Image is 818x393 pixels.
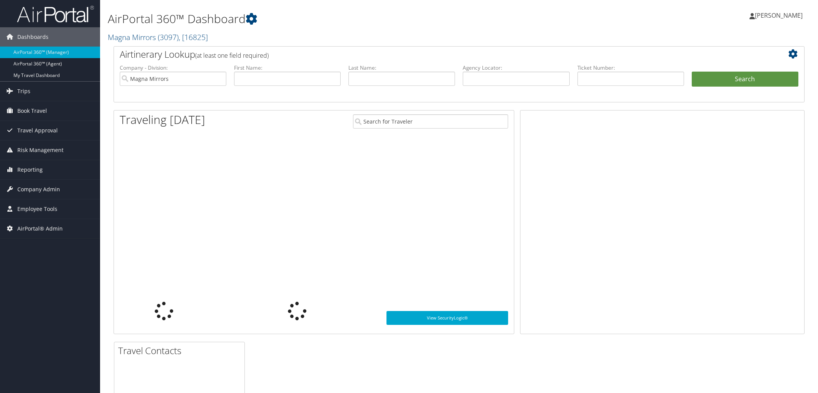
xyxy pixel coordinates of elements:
span: Trips [17,82,30,101]
span: Employee Tools [17,199,57,219]
span: , [ 16825 ] [179,32,208,42]
label: Last Name: [348,64,455,72]
h1: Traveling [DATE] [120,112,205,128]
span: Reporting [17,160,43,179]
label: Company - Division: [120,64,226,72]
img: airportal-logo.png [17,5,94,23]
h1: AirPortal 360™ Dashboard [108,11,576,27]
span: Risk Management [17,140,64,160]
span: [PERSON_NAME] [755,11,803,20]
label: Agency Locator: [463,64,569,72]
input: Search for Traveler [353,114,508,129]
span: Book Travel [17,101,47,120]
h2: Airtinerary Lookup [120,48,741,61]
button: Search [692,72,798,87]
span: ( 3097 ) [158,32,179,42]
h2: Travel Contacts [118,344,244,357]
span: AirPortal® Admin [17,219,63,238]
a: [PERSON_NAME] [749,4,810,27]
label: First Name: [234,64,341,72]
a: Magna Mirrors [108,32,208,42]
span: (at least one field required) [195,51,269,60]
span: Dashboards [17,27,49,47]
label: Ticket Number: [577,64,684,72]
a: View SecurityLogic® [386,311,508,325]
span: Company Admin [17,180,60,199]
span: Travel Approval [17,121,58,140]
